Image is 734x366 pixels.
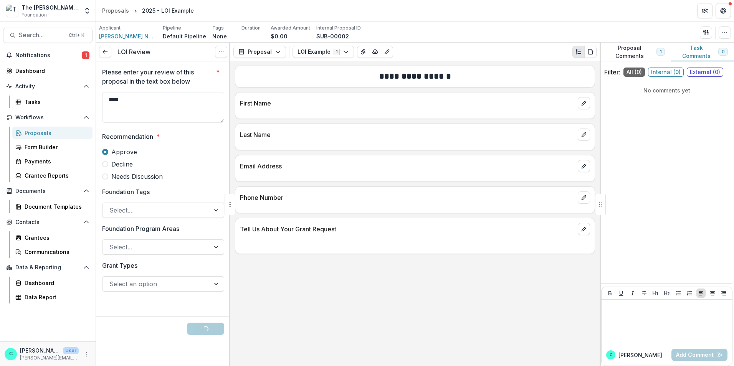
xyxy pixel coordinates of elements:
[215,46,227,58] button: Options
[25,143,86,151] div: Form Builder
[25,171,86,180] div: Grantee Reports
[212,32,227,40] p: None
[15,67,86,75] div: Dashboard
[82,350,91,359] button: More
[25,279,86,287] div: Dashboard
[604,68,620,77] p: Filter:
[117,48,150,56] h3: LOI Review
[578,223,590,235] button: edit
[648,68,684,77] span: Internal ( 0 )
[15,114,80,121] span: Workflows
[687,68,723,77] span: External ( 0 )
[20,346,60,354] p: [PERSON_NAME]
[99,32,157,40] span: [PERSON_NAME] Nonprofit School
[708,289,717,298] button: Align Center
[3,216,93,228] button: Open Contacts
[671,349,727,361] button: Add Comment
[12,169,93,182] a: Grantee Reports
[82,3,93,18] button: Open entity switcher
[102,132,153,141] p: Recommendation
[316,32,349,40] p: SUB-00002
[381,46,393,58] button: Edit as form
[617,289,626,298] button: Underline
[572,46,585,58] button: Plaintext view
[660,49,661,54] span: 1
[233,46,286,58] button: Proposal
[722,49,724,54] span: 0
[651,289,660,298] button: Heading 1
[111,160,133,169] span: Decline
[578,97,590,109] button: edit
[111,147,137,157] span: Approve
[102,224,179,233] p: Foundation Program Areas
[584,46,597,58] button: PDF view
[25,234,86,242] div: Grantees
[25,98,86,106] div: Tasks
[578,129,590,141] button: edit
[15,264,80,271] span: Data & Reporting
[618,351,662,359] p: [PERSON_NAME]
[357,46,369,58] button: View Attached Files
[25,129,86,137] div: Proposals
[12,127,93,139] a: Proposals
[102,187,150,196] p: Foundation Tags
[163,32,206,40] p: Default Pipeline
[25,293,86,301] div: Data Report
[3,261,93,274] button: Open Data & Reporting
[240,162,575,171] p: Email Address
[12,246,93,258] a: Communications
[605,289,615,298] button: Bold
[102,68,213,86] p: Please enter your review of this proposal in the text box below
[111,172,163,181] span: Needs Discussion
[623,68,645,77] span: All ( 0 )
[3,80,93,92] button: Open Activity
[163,25,181,31] p: Pipeline
[102,7,129,15] div: Proposals
[12,155,93,168] a: Payments
[604,86,729,94] p: No comments yet
[12,231,93,244] a: Grantees
[63,347,79,354] p: User
[628,289,637,298] button: Italicize
[21,12,47,18] span: Foundation
[19,31,64,39] span: Search...
[578,160,590,172] button: edit
[212,25,224,31] p: Tags
[99,5,132,16] a: Proposals
[240,99,575,108] p: First Name
[578,191,590,204] button: edit
[610,353,612,357] div: Cathy
[12,291,93,303] a: Data Report
[240,224,575,234] p: Tell Us About Your Grant Request
[271,32,288,40] p: $0.00
[99,5,197,16] nav: breadcrumb
[316,25,361,31] p: Internal Proposal ID
[697,3,713,18] button: Partners
[12,96,93,108] a: Tasks
[716,3,731,18] button: Get Help
[671,43,734,61] button: Task Comments
[20,354,79,361] p: [PERSON_NAME][EMAIL_ADDRESS][DOMAIN_NAME]
[640,289,649,298] button: Strike
[12,277,93,289] a: Dashboard
[696,289,706,298] button: Align Left
[3,111,93,124] button: Open Workflows
[67,31,86,40] div: Ctrl + K
[9,351,13,356] div: Cathy
[662,289,671,298] button: Heading 2
[99,25,121,31] p: Applicant
[241,25,261,31] p: Duration
[3,64,93,77] a: Dashboard
[25,248,86,256] div: Communications
[12,200,93,213] a: Document Templates
[15,219,80,226] span: Contacts
[21,3,79,12] div: The [PERSON_NAME] and [PERSON_NAME] Foundation Workflow Sandbox
[293,46,354,58] button: LOI Example1
[6,5,18,17] img: The Carol and James Collins Foundation Workflow Sandbox
[15,188,80,195] span: Documents
[142,7,194,15] div: 2025 - LOI Example
[240,130,575,139] p: Last Name
[25,203,86,211] div: Document Templates
[25,157,86,165] div: Payments
[3,185,93,197] button: Open Documents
